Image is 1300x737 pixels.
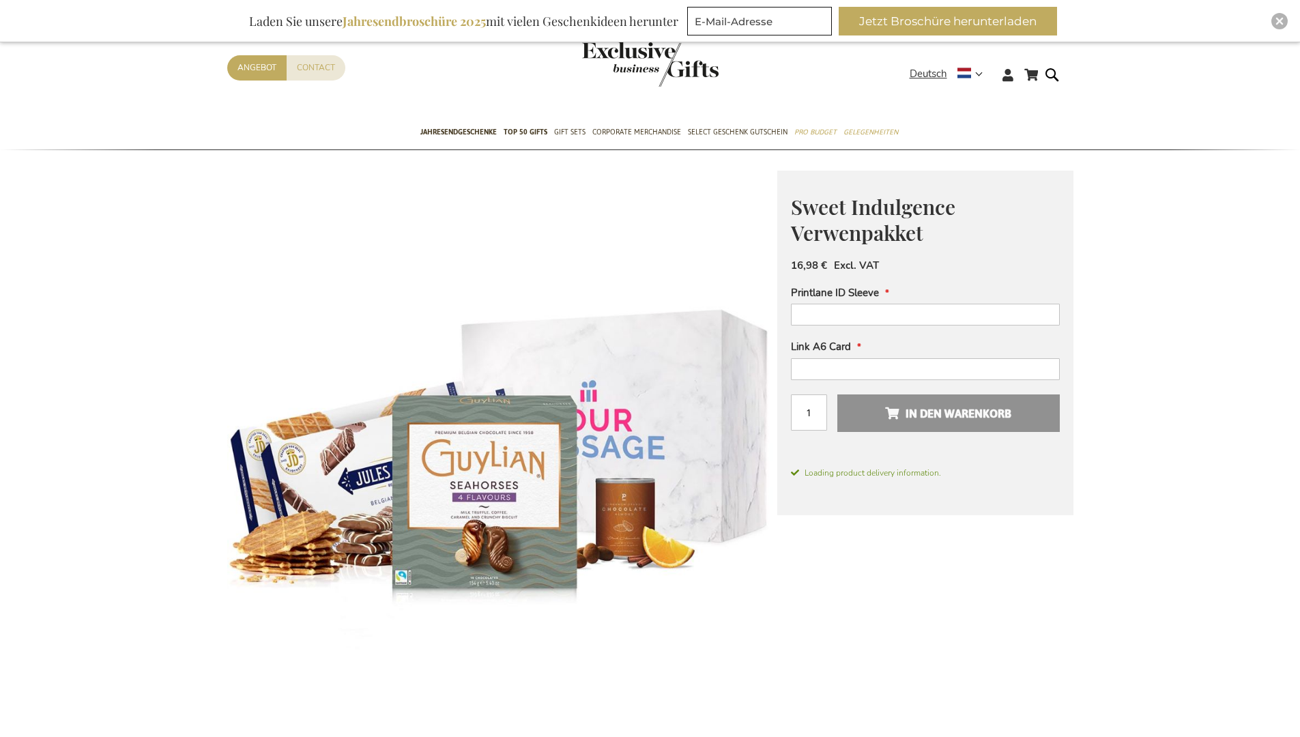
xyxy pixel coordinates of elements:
[592,116,681,150] a: Corporate Merchandise
[791,467,1060,479] span: Loading product delivery information.
[287,55,345,81] a: Contact
[843,125,898,139] span: Gelegenheiten
[582,42,719,87] img: Exclusive Business gifts logo
[794,125,837,139] span: Pro Budget
[843,116,898,150] a: Gelegenheiten
[791,286,879,300] span: Printlane ID Sleeve
[794,116,837,150] a: Pro Budget
[834,259,879,272] span: Excl. VAT
[1271,13,1288,29] div: Close
[1275,17,1284,25] img: Close
[227,55,287,81] a: Angebot
[420,125,497,139] span: Jahresendgeschenke
[504,116,547,150] a: TOP 50 Gifts
[839,7,1057,35] button: Jetzt Broschüre herunterladen
[227,171,777,720] img: Sweet Indulgence Verwenpakket
[554,116,586,150] a: Gift Sets
[582,42,650,87] a: store logo
[554,125,586,139] span: Gift Sets
[688,125,788,139] span: Select Geschenk Gutschein
[504,125,547,139] span: TOP 50 Gifts
[791,340,851,353] span: Link A6 Card
[592,125,681,139] span: Corporate Merchandise
[791,394,827,431] input: Menge
[687,7,836,40] form: marketing offers and promotions
[910,66,947,82] span: Deutsch
[688,116,788,150] a: Select Geschenk Gutschein
[420,116,497,150] a: Jahresendgeschenke
[343,13,486,29] b: Jahresendbroschüre 2025
[687,7,832,35] input: E-Mail-Adresse
[791,259,827,272] span: 16,98 €
[243,7,684,35] div: Laden Sie unsere mit vielen Geschenkideen herunter
[791,193,955,247] span: Sweet Indulgence Verwenpakket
